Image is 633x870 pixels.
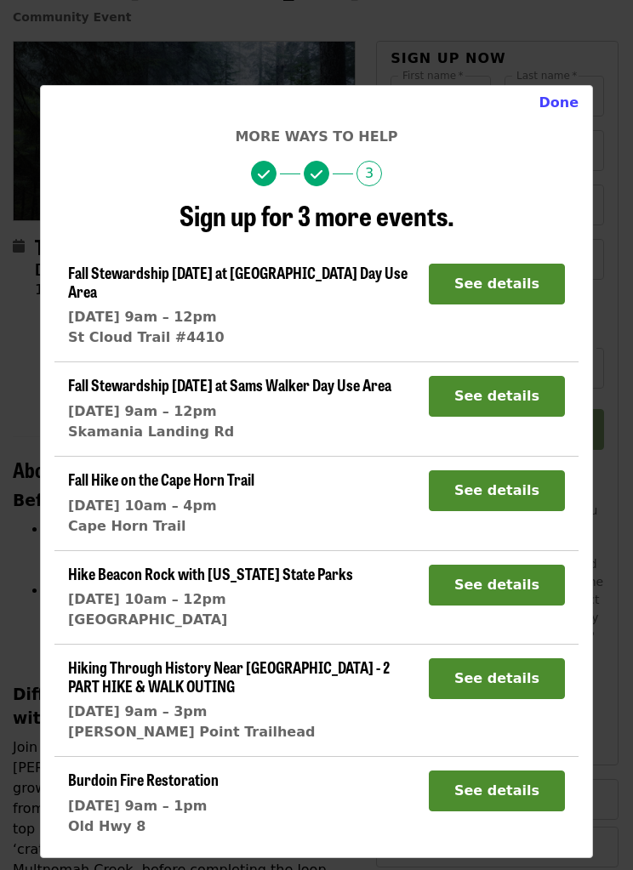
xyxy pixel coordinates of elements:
a: See details [429,670,565,686]
a: See details [429,388,565,404]
a: See details [429,782,565,799]
i: check icon [311,167,322,183]
button: See details [429,565,565,606]
a: Hiking Through History Near [GEOGRAPHIC_DATA] - 2 PART HIKE & WALK OUTING[DATE] 9am – 3pm[PERSON_... [68,658,415,742]
span: Fall Hike on the Cape Horn Trail [68,468,254,490]
button: See details [429,658,565,699]
div: St Cloud Trail #4410 [68,327,415,348]
a: Fall Stewardship [DATE] at [GEOGRAPHIC_DATA] Day Use Area[DATE] 9am – 12pmSt Cloud Trail #4410 [68,264,415,348]
div: [DATE] 9am – 12pm [68,307,415,327]
a: Fall Stewardship [DATE] at Sams Walker Day Use Area[DATE] 9am – 12pmSkamania Landing Rd [68,376,391,442]
a: See details [429,577,565,593]
i: check icon [258,167,270,183]
button: See details [429,376,565,417]
span: Hiking Through History Near [GEOGRAPHIC_DATA] - 2 PART HIKE & WALK OUTING [68,656,390,697]
button: See details [429,770,565,811]
div: [GEOGRAPHIC_DATA] [68,610,353,630]
a: Fall Hike on the Cape Horn Trail[DATE] 10am – 4pmCape Horn Trail [68,470,254,537]
div: Old Hwy 8 [68,816,219,837]
div: [DATE] 10am – 4pm [68,496,254,516]
span: More ways to help [235,128,397,145]
a: See details [429,276,565,292]
span: Sign up for 3 more events. [180,195,454,235]
span: 3 [356,161,382,186]
button: Close [525,86,592,120]
div: [PERSON_NAME] Point Trailhead [68,722,415,742]
div: Cape Horn Trail [68,516,254,537]
div: [DATE] 9am – 12pm [68,401,391,422]
div: [DATE] 9am – 1pm [68,796,219,816]
span: Hike Beacon Rock with [US_STATE] State Parks [68,562,353,584]
span: Burdoin Fire Restoration [68,768,219,790]
a: See details [429,482,565,498]
button: See details [429,264,565,304]
a: Hike Beacon Rock with [US_STATE] State Parks[DATE] 10am – 12pm[GEOGRAPHIC_DATA] [68,565,353,631]
span: Fall Stewardship [DATE] at Sams Walker Day Use Area [68,373,391,395]
button: See details [429,470,565,511]
div: Skamania Landing Rd [68,422,391,442]
a: Burdoin Fire Restoration[DATE] 9am – 1pmOld Hwy 8 [68,770,219,837]
span: Fall Stewardship [DATE] at [GEOGRAPHIC_DATA] Day Use Area [68,261,408,302]
div: [DATE] 9am – 3pm [68,702,415,722]
div: [DATE] 10am – 12pm [68,589,353,610]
